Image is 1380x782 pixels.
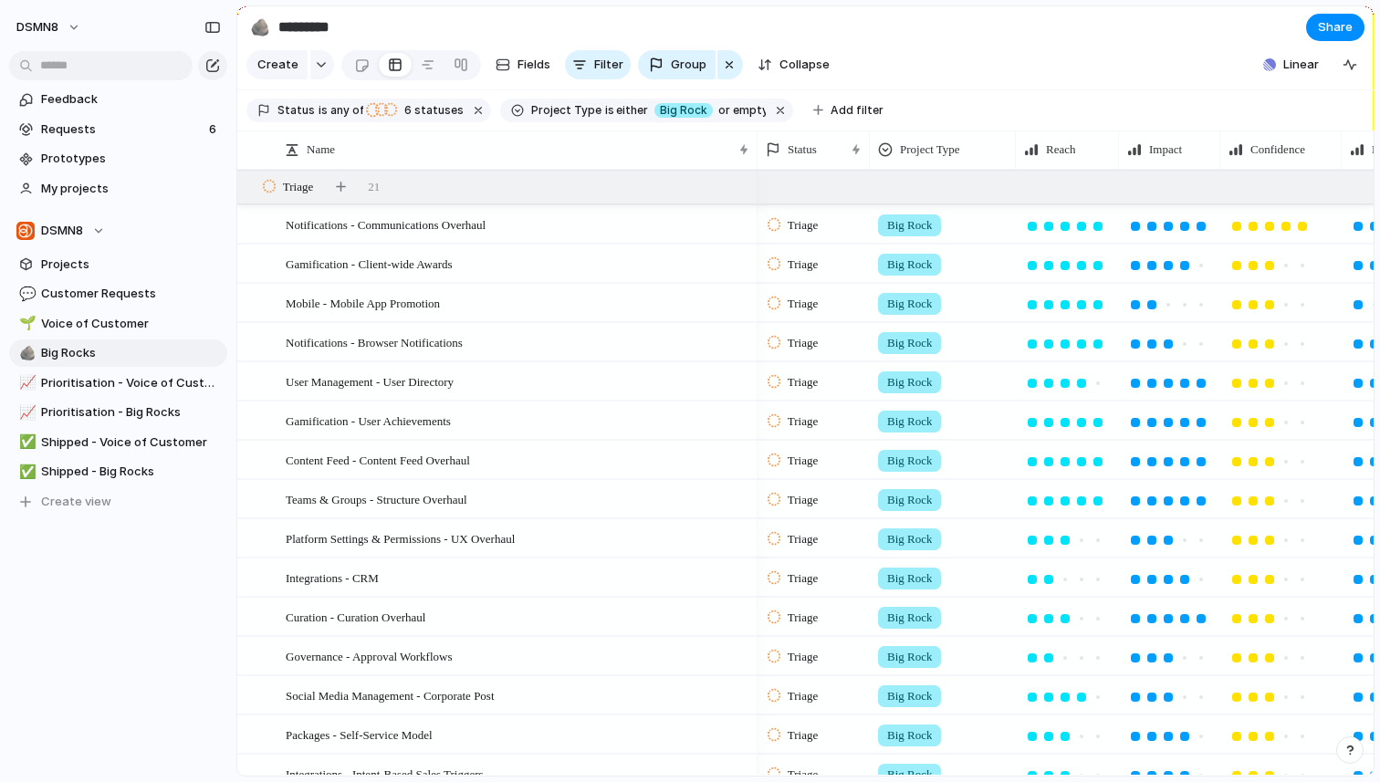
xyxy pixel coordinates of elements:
span: or empty [716,102,766,119]
span: Big Rock [887,412,932,431]
span: Confidence [1250,141,1305,159]
span: either [614,102,650,119]
span: Prototypes [41,150,221,168]
span: is [605,102,614,119]
div: 📈Prioritisation - Big Rocks [9,399,227,426]
button: isany of [315,100,367,120]
span: Big Rock [887,609,932,627]
button: 💬 [16,285,35,303]
span: Triage [788,687,818,705]
button: 📈 [16,374,35,392]
span: Big Rock [887,648,932,666]
span: Triage [788,255,818,274]
button: DSMN8 [8,13,90,42]
span: Triage [788,452,818,470]
span: Shipped - Big Rocks [41,463,221,481]
button: Group [638,50,716,79]
span: Customer Requests [41,285,221,303]
button: 📈 [16,403,35,422]
span: Big Rock [887,216,932,235]
span: Collapse [779,56,830,74]
button: ✅ [16,463,35,481]
span: Notifications - Communications Overhaul [286,214,486,235]
a: 🪨Big Rocks [9,339,227,367]
a: Projects [9,251,227,278]
span: Reach [1046,141,1075,159]
span: Impact [1149,141,1182,159]
button: Fields [488,50,558,79]
button: Collapse [750,50,837,79]
span: My projects [41,180,221,198]
span: Big Rock [887,726,932,745]
a: ✅Shipped - Voice of Customer [9,429,227,456]
a: Requests6 [9,116,227,143]
span: Content Feed - Content Feed Overhaul [286,449,470,470]
span: Triage [788,726,818,745]
span: Filter [594,56,623,74]
span: Name [307,141,335,159]
a: Feedback [9,86,227,113]
div: ✅ [19,432,32,453]
span: Big Rock [660,102,707,119]
span: Share [1318,18,1353,36]
span: DSMN8 [41,222,83,240]
span: Create view [41,493,111,511]
a: 💬Customer Requests [9,280,227,308]
a: Prototypes [9,145,227,172]
button: Linear [1256,51,1326,78]
div: 📈 [19,402,32,423]
span: Big Rock [887,255,932,274]
span: Curation - Curation Overhaul [286,606,425,627]
div: 🪨 [250,15,270,39]
button: DSMN8 [9,217,227,245]
span: Big Rock [887,373,932,391]
span: Triage [283,178,313,196]
button: Share [1306,14,1364,41]
span: Notifications - Browser Notifications [286,331,463,352]
div: 🪨 [19,343,32,364]
button: 🪨 [246,13,275,42]
button: ✅ [16,433,35,452]
span: Big Rocks [41,344,221,362]
span: Feedback [41,90,221,109]
span: 6 [399,103,414,117]
button: iseither [601,100,653,120]
span: Governance - Approval Workflows [286,645,452,666]
span: Gamification - Client-wide Awards [286,253,453,274]
span: Prioritisation - Voice of Customer [41,374,221,392]
button: Filter [565,50,631,79]
span: Platform Settings & Permissions - UX Overhaul [286,527,515,548]
span: Teams & Groups - Structure Overhaul [286,488,467,509]
button: Create view [9,488,227,516]
span: Project Type [531,102,601,119]
span: Triage [788,648,818,666]
span: Group [671,56,706,74]
span: Triage [788,609,818,627]
button: Add filter [802,98,894,123]
span: Triage [788,569,818,588]
span: User Management - User Directory [286,370,454,391]
span: Triage [788,491,818,509]
span: Requests [41,120,204,139]
span: Add filter [831,102,883,119]
span: Linear [1283,56,1319,74]
span: Create [257,56,298,74]
span: 6 [209,120,220,139]
button: 6 statuses [365,100,467,120]
span: Integrations - CRM [286,567,379,588]
span: Triage [788,334,818,352]
span: Triage [788,373,818,391]
span: is [319,102,328,119]
span: Triage [788,216,818,235]
div: 📈Prioritisation - Voice of Customer [9,370,227,397]
span: Big Rock [887,569,932,588]
button: 🌱 [16,315,35,333]
div: ✅ [19,462,32,483]
span: 21 [368,178,380,196]
div: ✅Shipped - Big Rocks [9,458,227,485]
div: 🌱 [19,313,32,334]
span: Big Rock [887,530,932,548]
